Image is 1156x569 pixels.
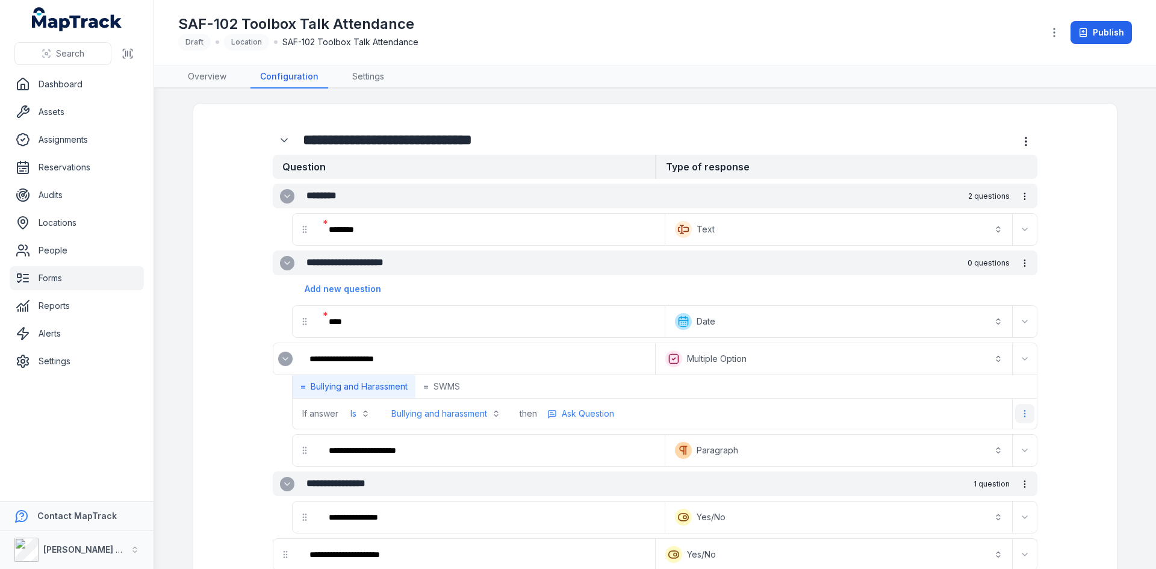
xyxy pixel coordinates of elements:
[562,408,614,420] span: Ask Question
[1015,404,1034,423] button: more-detail
[300,381,306,393] strong: =
[1015,441,1034,460] button: Expand
[293,438,317,462] div: drag
[43,544,142,555] strong: [PERSON_NAME] Group
[273,129,296,152] button: Expand
[343,403,377,424] button: Is
[10,128,144,152] a: Assignments
[10,266,144,290] a: Forms
[278,352,293,366] button: Expand
[293,217,317,241] div: drag
[10,294,144,318] a: Reports
[974,479,1010,489] span: 1 question
[273,129,298,152] div: :r1r0:-form-item-label
[10,322,144,346] a: Alerts
[343,66,394,89] a: Settings
[415,375,468,398] button: =SWMS
[14,42,111,65] button: Search
[178,14,418,34] h1: SAF-102 Toolbox Talk Attendance
[281,550,290,559] svg: drag
[311,381,408,393] span: Bullying and Harassment
[293,309,317,334] div: drag
[300,446,309,455] svg: drag
[300,225,309,234] svg: drag
[10,100,144,124] a: Assets
[668,216,1010,243] button: Text
[10,155,144,179] a: Reservations
[10,183,144,207] a: Audits
[658,541,1010,568] button: Yes/No
[658,346,1010,372] button: Multiple Option
[280,477,294,491] button: Expand
[1015,186,1035,207] button: more-detail
[319,504,662,530] div: :r1td:-form-item-label
[1015,508,1034,527] button: Expand
[10,211,144,235] a: Locations
[300,317,309,326] svg: drag
[668,437,1010,464] button: Paragraph
[300,346,653,372] div: :r1rt:-form-item-label
[273,155,655,179] strong: Question
[668,504,1010,530] button: Yes/No
[384,403,508,424] button: Bullying and harassment
[280,256,294,270] button: Expand
[655,155,1037,179] strong: Type of response
[297,278,389,300] button: Add new question
[224,34,269,51] div: Location
[1071,21,1132,44] button: Publish
[305,283,381,295] span: Add new question
[273,347,297,371] div: :r1rs:-form-item-label
[10,238,144,263] a: People
[319,216,662,243] div: :r1rc:-form-item-label
[178,66,236,89] a: Overview
[968,258,1010,268] span: 0 questions
[1015,220,1034,239] button: Expand
[273,543,297,567] div: drag
[668,308,1010,335] button: Date
[1015,349,1034,368] button: Expand
[280,189,294,204] button: Expand
[32,7,122,31] a: MapTrack
[37,511,117,521] strong: Contact MapTrack
[293,375,415,398] button: =Bullying and Harassment
[1015,545,1034,564] button: Expand
[1015,474,1035,494] button: more-detail
[300,541,653,568] div: :r1tj:-form-item-label
[293,505,317,529] div: drag
[319,437,662,464] div: :r23v:-form-item-label
[300,512,309,522] svg: drag
[319,308,662,335] div: :r1rm:-form-item-label
[302,408,338,420] span: If answer
[520,408,537,420] span: then
[178,34,211,51] div: Draft
[250,66,328,89] a: Configuration
[1015,253,1035,273] button: more-detail
[542,405,620,423] button: more-detail
[1015,130,1037,153] button: more-detail
[433,381,460,393] span: SWMS
[423,381,429,393] strong: =
[10,72,144,96] a: Dashboard
[968,191,1010,201] span: 2 questions
[56,48,84,60] span: Search
[10,349,144,373] a: Settings
[1015,312,1034,331] button: Expand
[282,36,418,48] span: SAF-102 Toolbox Talk Attendance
